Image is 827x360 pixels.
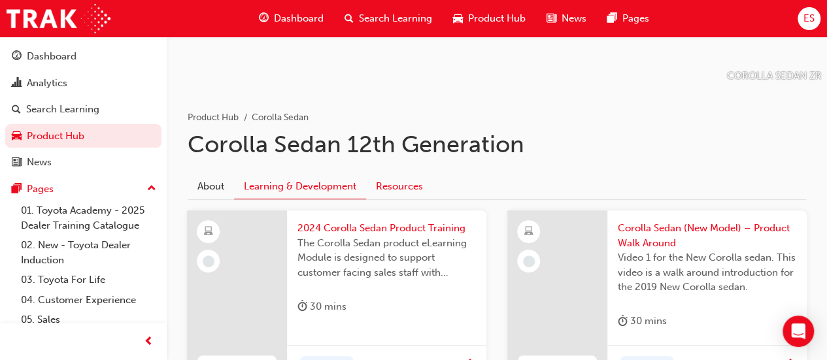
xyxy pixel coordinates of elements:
span: learningResourceType_ELEARNING-icon [524,223,533,240]
a: About [188,174,234,199]
span: car-icon [453,10,463,27]
a: 05. Sales [16,310,161,330]
span: up-icon [147,180,156,197]
span: Dashboard [274,11,324,26]
a: Product Hub [188,112,239,123]
div: Open Intercom Messenger [783,316,814,347]
a: 03. Toyota For Life [16,270,161,290]
a: 02. New - Toyota Dealer Induction [16,235,161,270]
button: Pages [5,177,161,201]
span: car-icon [12,131,22,142]
a: Dashboard [5,44,161,69]
a: Analytics [5,71,161,95]
span: search-icon [12,104,21,116]
span: search-icon [345,10,354,27]
span: chart-icon [12,78,22,90]
a: car-iconProduct Hub [443,5,536,32]
span: Corolla Sedan (New Model) – Product Walk Around [618,221,796,250]
p: COROLLA SEDAN ZR [727,69,822,84]
div: 30 mins [297,299,346,315]
img: Trak [7,4,110,33]
span: Video 1 for the New Corolla sedan. This video is a walk around introduction for the 2019 New Coro... [618,250,796,295]
span: learningResourceType_ELEARNING-icon [204,223,213,240]
a: 01. Toyota Academy - 2025 Dealer Training Catalogue [16,201,161,235]
span: news-icon [547,10,556,27]
div: News [27,155,52,170]
li: Corolla Sedan [252,110,309,125]
a: 04. Customer Experience [16,290,161,310]
span: Product Hub [468,11,526,26]
span: learningRecordVerb_NONE-icon [203,255,214,267]
a: news-iconNews [536,5,597,32]
span: duration-icon [297,299,307,315]
span: 2024 Corolla Sedan Product Training [297,221,476,236]
a: guage-iconDashboard [248,5,334,32]
a: News [5,150,161,174]
a: Search Learning [5,97,161,122]
button: ES [798,7,820,30]
span: pages-icon [607,10,617,27]
span: news-icon [12,157,22,169]
h1: Corolla Sedan 12th Generation [188,130,806,159]
span: The Corolla Sedan product eLearning Module is designed to support customer facing sales staff wit... [297,236,476,280]
span: ES [803,11,815,26]
span: guage-icon [12,51,22,63]
div: Analytics [27,76,67,91]
span: Pages [622,11,649,26]
a: Learning & Development [234,174,366,200]
span: Search Learning [359,11,432,26]
div: 30 mins [618,313,667,329]
button: DashboardAnalyticsSearch LearningProduct HubNews [5,42,161,177]
a: Resources [366,174,433,199]
a: Product Hub [5,124,161,148]
div: Pages [27,182,54,197]
span: prev-icon [144,334,154,350]
span: duration-icon [618,313,628,329]
span: learningRecordVerb_NONE-icon [523,255,535,267]
a: pages-iconPages [597,5,660,32]
span: News [562,11,586,26]
span: pages-icon [12,184,22,195]
div: Dashboard [27,49,76,64]
a: search-iconSearch Learning [334,5,443,32]
span: guage-icon [259,10,269,27]
div: Search Learning [26,102,99,117]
